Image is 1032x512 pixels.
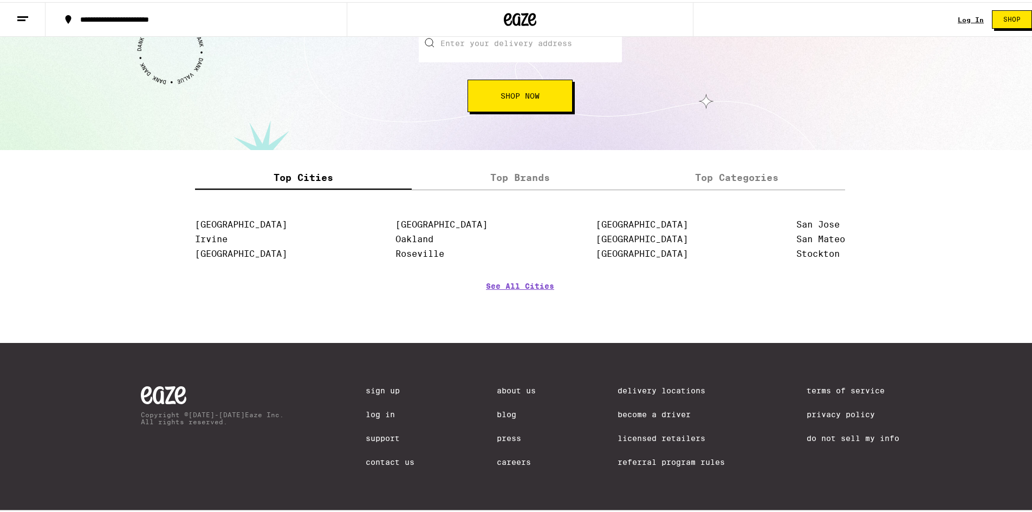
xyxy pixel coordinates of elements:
[807,408,899,417] a: Privacy Policy
[796,247,840,257] a: Stockton
[366,432,414,440] a: Support
[497,432,536,440] a: Press
[807,384,899,393] a: Terms of Service
[596,232,688,242] a: [GEOGRAPHIC_DATA]
[141,409,284,423] p: Copyright © [DATE]-[DATE] Eaze Inc. All rights reserved.
[412,164,628,187] label: Top Brands
[501,90,540,98] span: Shop Now
[796,217,840,228] a: San Jose
[497,456,536,464] a: Careers
[195,247,287,257] a: [GEOGRAPHIC_DATA]
[395,247,444,257] a: Roseville
[596,247,688,257] a: [GEOGRAPHIC_DATA]
[468,77,573,110] button: Shop Now
[419,22,622,60] input: Enter your delivery address
[366,384,414,393] a: Sign Up
[958,14,984,21] a: Log In
[596,217,688,228] a: [GEOGRAPHIC_DATA]
[628,164,845,187] label: Top Categories
[618,456,725,464] a: Referral Program Rules
[395,232,433,242] a: Oakland
[618,384,725,393] a: Delivery Locations
[486,280,554,320] a: See All Cities
[195,164,412,187] label: Top Cities
[395,217,488,228] a: [GEOGRAPHIC_DATA]
[618,408,725,417] a: Become a Driver
[1003,14,1021,21] span: Shop
[195,164,845,188] div: tabs
[618,432,725,440] a: Licensed Retailers
[807,432,899,440] a: Do Not Sell My Info
[195,232,228,242] a: Irvine
[497,384,536,393] a: About Us
[992,8,1032,27] button: Shop
[7,8,78,16] span: Hi. Need any help?
[366,456,414,464] a: Contact Us
[497,408,536,417] a: Blog
[796,232,845,242] a: San Mateo
[195,217,287,228] a: [GEOGRAPHIC_DATA]
[366,408,414,417] a: Log In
